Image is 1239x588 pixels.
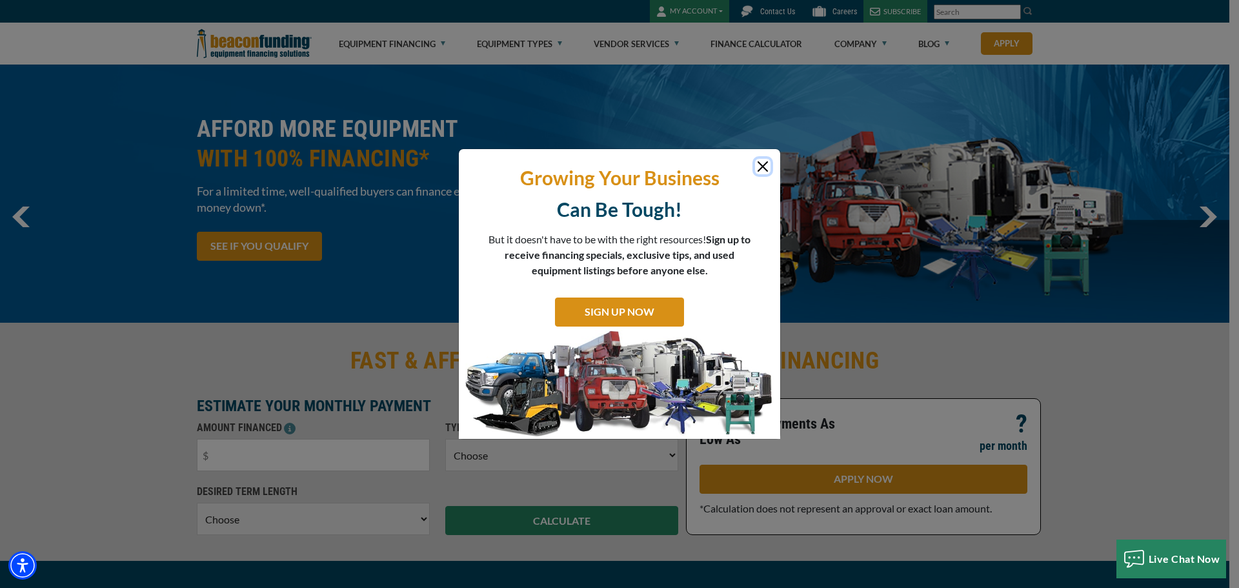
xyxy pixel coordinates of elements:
button: Live Chat Now [1116,540,1227,578]
p: Can Be Tough! [468,197,771,222]
span: Sign up to receive financing specials, exclusive tips, and used equipment listings before anyone ... [505,233,750,276]
p: But it doesn't have to be with the right resources! [488,232,751,278]
a: SIGN UP NOW [555,298,684,327]
span: Live Chat Now [1149,553,1220,565]
div: Accessibility Menu [8,551,37,580]
img: SIGN UP NOW [459,330,780,440]
p: Growing Your Business [468,165,771,190]
button: Close [755,159,771,174]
